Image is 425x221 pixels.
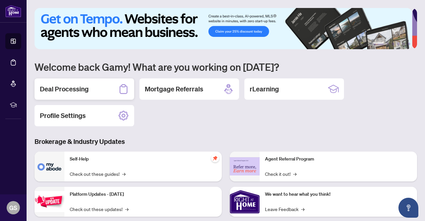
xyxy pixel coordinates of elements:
button: Open asap [398,198,418,218]
p: Agent Referral Program [265,156,412,163]
h2: Mortgage Referrals [145,84,203,94]
button: 5 [402,43,405,45]
button: 4 [397,43,400,45]
img: Platform Updates - July 21, 2025 [35,191,64,212]
span: → [122,170,126,177]
img: Self-Help [35,152,64,181]
h2: rLearning [250,84,279,94]
p: We want to hear what you think! [265,191,412,198]
span: → [293,170,297,177]
button: 3 [392,43,394,45]
span: → [301,205,304,213]
h2: Deal Processing [40,84,89,94]
h1: Welcome back Gamy! What are you working on [DATE]? [35,60,417,73]
img: We want to hear what you think! [230,187,260,217]
p: Platform Updates - [DATE] [70,191,216,198]
a: Check it out!→ [265,170,297,177]
a: Leave Feedback→ [265,205,304,213]
button: 1 [373,43,384,45]
img: logo [5,5,21,17]
a: Check out these guides!→ [70,170,126,177]
span: pushpin [211,154,219,162]
img: Agent Referral Program [230,157,260,175]
button: 6 [408,43,410,45]
span: GS [9,203,17,212]
img: Slide 0 [35,8,412,49]
span: → [125,205,128,213]
h2: Profile Settings [40,111,86,120]
a: Check out these updates!→ [70,205,128,213]
p: Self-Help [70,156,216,163]
h3: Brokerage & Industry Updates [35,137,417,146]
button: 2 [386,43,389,45]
